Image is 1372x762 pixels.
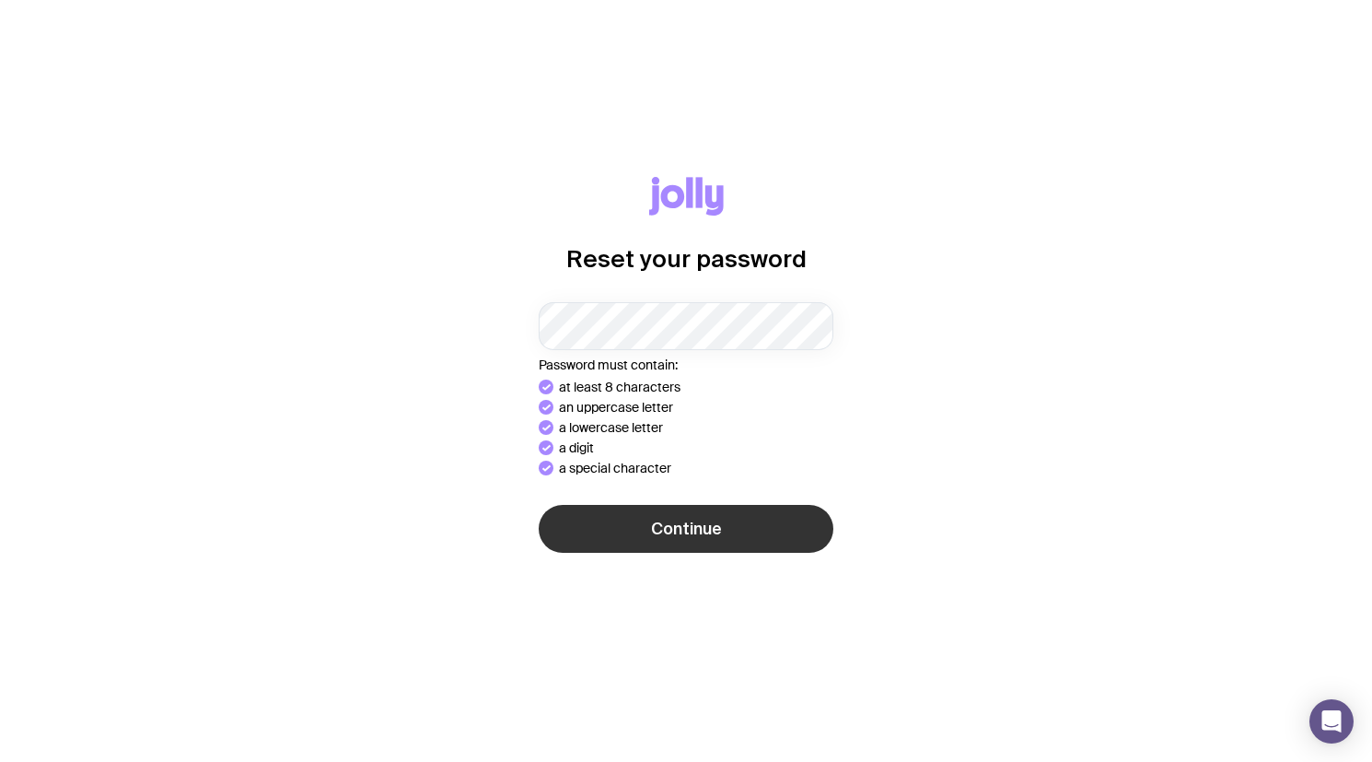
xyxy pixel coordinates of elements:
p: a lowercase letter [559,420,663,435]
span: Continue [651,518,722,540]
button: Continue [539,505,833,553]
p: a digit [559,440,594,455]
p: a special character [559,461,671,475]
p: at least 8 characters [559,380,680,394]
div: Open Intercom Messenger [1309,699,1354,744]
p: Password must contain: [539,358,833,372]
p: an uppercase letter [559,400,673,415]
h1: Reset your password [566,245,807,273]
